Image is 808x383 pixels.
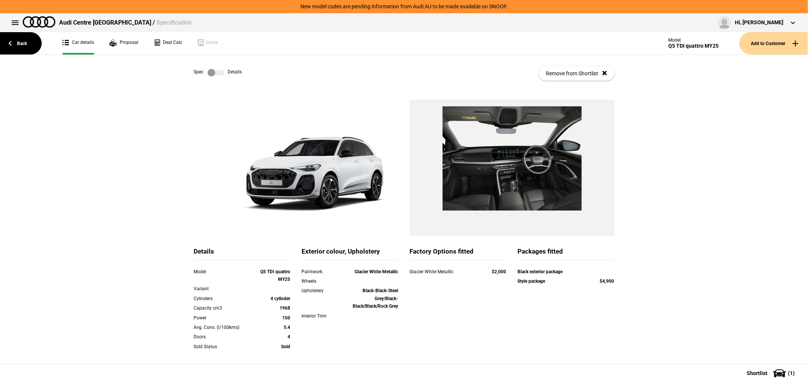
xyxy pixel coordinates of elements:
[735,364,808,383] button: Shortlist(1)
[492,269,506,274] strong: $2,000
[194,314,252,322] div: Power
[23,16,55,28] img: audi.png
[194,304,252,312] div: Capacity cm3
[410,247,506,260] div: Factory Options fitted
[539,66,614,81] button: Remove from Shortlist
[271,296,291,301] strong: 4 cylinder
[747,371,767,376] span: Shortlist
[194,247,291,260] div: Details
[302,277,341,285] div: Wheels
[355,269,399,274] strong: Glacier White Metallic
[302,247,399,260] div: Exterior colour, Upholstery
[284,325,291,330] strong: 5.4
[283,315,291,321] strong: 150
[194,333,252,341] div: Doors
[302,312,341,320] div: Interior Trim
[353,288,399,309] strong: Black-Black-Steel Grey/Black-Black/Black/Rock Grey
[63,32,94,54] a: Car details
[156,19,192,26] span: Specification
[194,343,252,350] div: Sold Status
[668,43,719,49] div: Q5 TDI quattro MY25
[194,69,242,76] div: Spec Details
[109,32,138,54] a: Proposal
[280,305,291,311] strong: 1968
[788,371,795,376] span: ( 1 )
[261,269,291,282] strong: Q5 TDI quattro MY25
[518,279,545,284] strong: Style package
[59,19,192,27] div: Audi Centre [GEOGRAPHIC_DATA] /
[668,37,719,43] div: Model
[281,344,291,349] strong: Sold
[194,268,252,276] div: Model
[153,32,182,54] a: Deal Calc
[194,324,252,331] div: Avg. Cons. (l/100kms)
[302,268,341,276] div: Paintwork
[194,285,252,293] div: Variant
[735,19,783,26] div: Hi, [PERSON_NAME]
[410,268,478,276] div: Glacier White Metallic
[600,279,614,284] strong: $4,900
[739,32,808,54] button: Add to Customer
[288,334,291,339] strong: 4
[518,247,614,260] div: Packages fitted
[302,287,341,294] div: Upholstery
[518,269,563,274] strong: Black exterior package
[194,295,252,302] div: Cylinders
